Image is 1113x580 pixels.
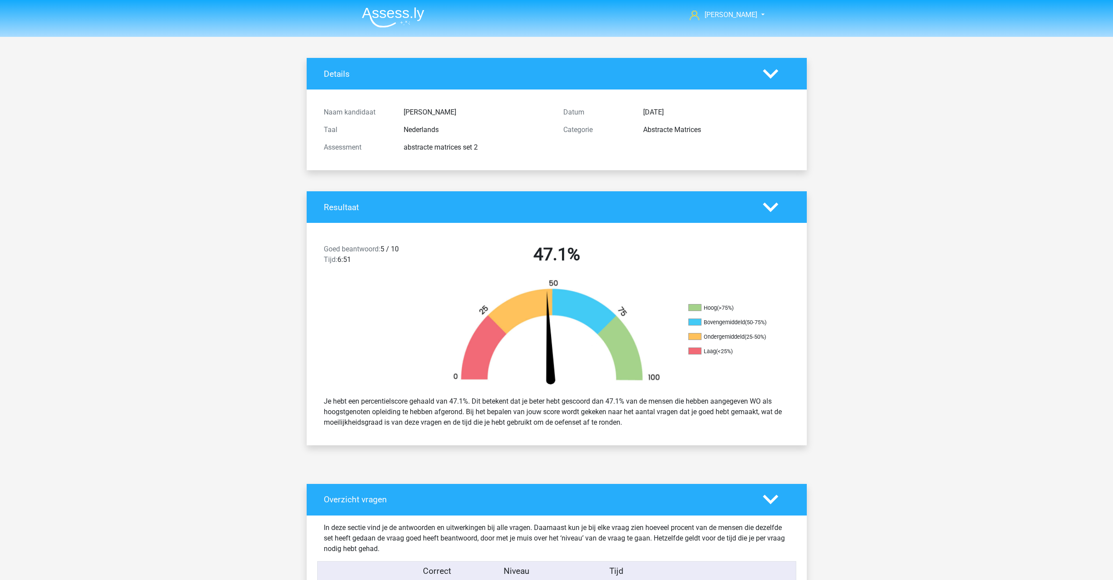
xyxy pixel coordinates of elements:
[745,319,766,326] div: (50-75%)
[324,202,750,212] h4: Resultaat
[717,304,734,311] div: (>75%)
[686,10,758,20] a: [PERSON_NAME]
[744,333,766,340] div: (25-50%)
[444,244,670,265] h2: 47.1%
[317,142,397,153] div: Assessment
[324,245,380,253] span: Goed beantwoord:
[397,142,557,153] div: abstracte matrices set 2
[397,565,477,578] div: Correct
[637,125,796,135] div: Abstracte Matrices
[317,125,397,135] div: Taal
[324,255,337,264] span: Tijd:
[557,107,637,118] div: Datum
[688,347,776,355] li: Laag
[716,348,733,354] div: (<25%)
[397,125,557,135] div: Nederlands
[688,333,776,341] li: Ondergemiddeld
[557,125,637,135] div: Categorie
[477,565,557,578] div: Niveau
[438,279,675,389] img: 47.4317bf6c2bbb.png
[317,393,796,431] div: Je hebt een percentielscore gehaald van 47.1%. Dit betekent dat je beter hebt gescoord dan 47.1% ...
[688,304,776,312] li: Hoog
[324,69,750,79] h4: Details
[317,107,397,118] div: Naam kandidaat
[317,523,796,554] div: In deze sectie vind je de antwoorden en uitwerkingen bij alle vragen. Daarnaast kun je bij elke v...
[688,319,776,326] li: Bovengemiddeld
[637,107,796,118] div: [DATE]
[397,107,557,118] div: [PERSON_NAME]
[317,244,437,269] div: 5 / 10 6:51
[362,7,424,28] img: Assessly
[705,11,757,19] span: [PERSON_NAME]
[556,565,676,578] div: Tijd
[324,494,750,505] h4: Overzicht vragen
